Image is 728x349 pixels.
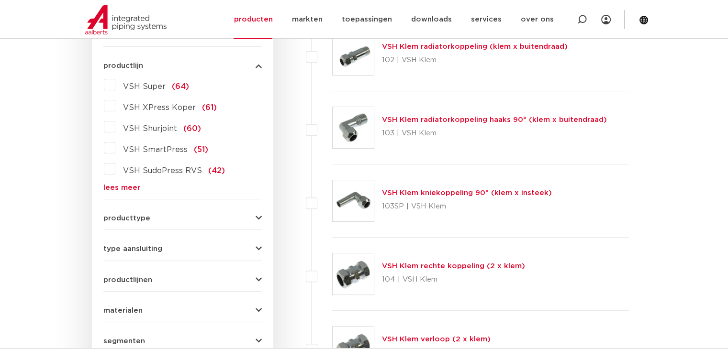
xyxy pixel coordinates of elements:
a: VSH Klem radiatorkoppeling haaks 90° (klem x buitendraad) [382,116,607,123]
span: (60) [183,125,201,132]
img: Thumbnail for VSH Klem radiatorkoppeling haaks 90° (klem x buitendraad) [333,107,374,148]
span: VSH XPress Koper [123,104,196,111]
span: (61) [202,104,217,111]
p: 103SP | VSH Klem [382,199,552,214]
button: type aansluiting [103,245,262,252]
span: VSH Super [123,83,166,90]
span: VSH SudoPress RVS [123,167,202,174]
p: 102 | VSH Klem [382,53,568,68]
span: productlijnen [103,276,152,284]
span: (51) [194,146,208,153]
span: segmenten [103,338,145,345]
button: segmenten [103,338,262,345]
a: VSH Klem verloop (2 x klem) [382,336,491,343]
span: VSH SmartPress [123,146,188,153]
img: Thumbnail for VSH Klem radiatorkoppeling (klem x buitendraad) [333,34,374,75]
a: VSH Klem rechte koppeling (2 x klem) [382,262,525,270]
a: VSH Klem radiatorkoppeling (klem x buitendraad) [382,43,568,50]
span: (42) [208,167,225,174]
span: producttype [103,215,150,222]
button: productlijn [103,62,262,69]
a: VSH Klem kniekoppeling 90° (klem x insteek) [382,189,552,196]
button: producttype [103,215,262,222]
img: Thumbnail for VSH Klem rechte koppeling (2 x klem) [333,253,374,294]
span: type aansluiting [103,245,162,252]
p: 104 | VSH Klem [382,272,525,287]
span: (64) [172,83,189,90]
img: Thumbnail for VSH Klem kniekoppeling 90° (klem x insteek) [333,180,374,221]
span: VSH Shurjoint [123,125,177,132]
button: productlijnen [103,276,262,284]
p: 103 | VSH Klem [382,126,607,141]
button: materialen [103,307,262,314]
span: productlijn [103,62,143,69]
span: materialen [103,307,143,314]
a: lees meer [103,184,262,191]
